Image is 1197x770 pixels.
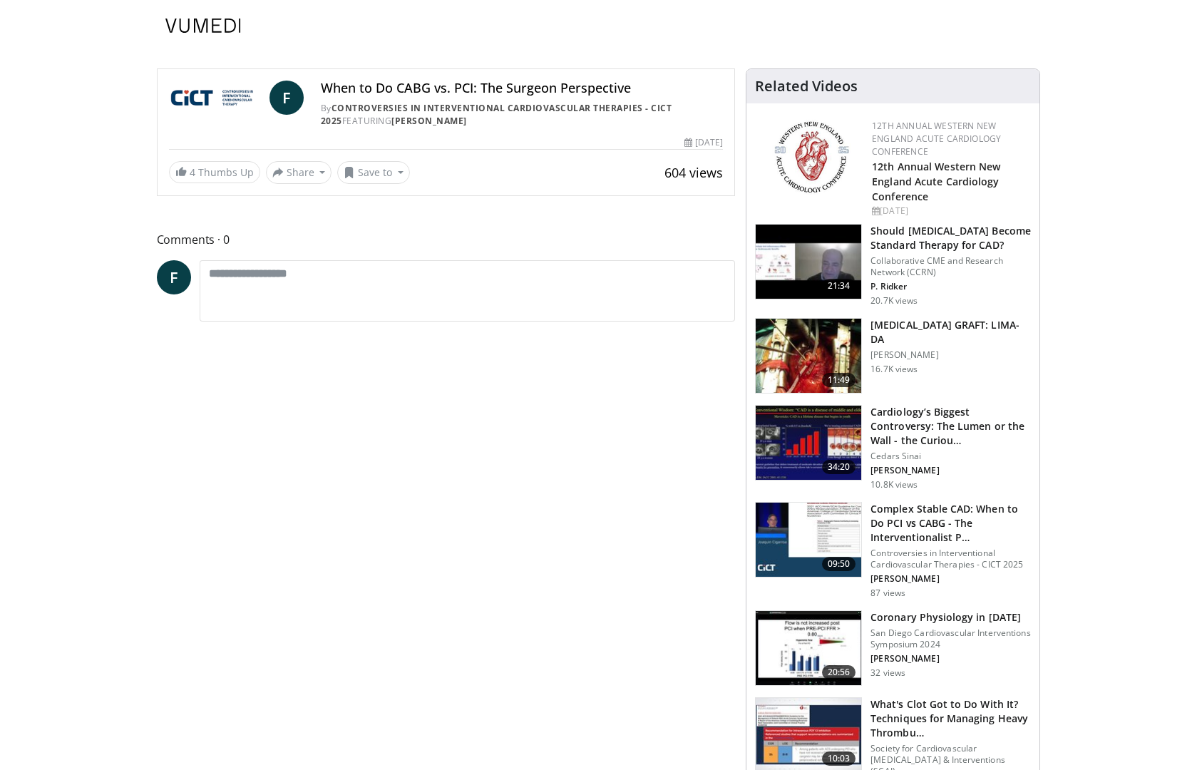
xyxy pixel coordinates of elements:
h3: Cardiology’s Biggest Controversy: The Lumen or the Wall - the Curiou… [870,405,1031,448]
p: P. Ridker [870,281,1031,292]
img: feAgcbrvkPN5ynqH4xMDoxOjA4MTsiGN.150x105_q85_crop-smart_upscale.jpg [756,319,861,393]
a: F [157,260,191,294]
span: Comments 0 [157,230,736,249]
a: 12th Annual Western New England Acute Cardiology Conference [872,160,1000,203]
button: Share [266,161,332,184]
img: VuMedi Logo [165,19,241,33]
a: 21:34 Should [MEDICAL_DATA] Become Standard Therapy for CAD? Collaborative CME and Research Netwo... [755,224,1031,307]
h3: Coronary Physiology in [DATE] [870,610,1031,625]
p: 87 views [870,587,905,599]
div: By FEATURING [321,102,723,128]
p: 20.7K views [870,295,918,307]
span: 604 views [664,164,723,181]
h3: Complex Stable CAD: When to Do PCI vs CABG - The Interventionalist P… [870,502,1031,545]
span: 09:50 [822,557,856,571]
span: 34:20 [822,460,856,474]
p: 10.8K views [870,479,918,491]
p: [PERSON_NAME] [870,349,1031,361]
p: 16.7K views [870,364,918,375]
h3: [MEDICAL_DATA] GRAFT: LIMA-DA [870,318,1031,346]
img: d453240d-5894-4336-be61-abca2891f366.150x105_q85_crop-smart_upscale.jpg [756,406,861,480]
span: 11:49 [822,373,856,387]
p: [PERSON_NAME] [870,573,1031,585]
a: 34:20 Cardiology’s Biggest Controversy: The Lumen or the Wall - the Curiou… Cedars Sinai [PERSON_... [755,405,1031,491]
a: 4 Thumbs Up [169,161,260,183]
img: 82c57d68-c47c-48c9-9839-2413b7dd3155.150x105_q85_crop-smart_upscale.jpg [756,503,861,577]
div: [DATE] [684,136,723,149]
a: 12th Annual Western New England Acute Cardiology Conference [872,120,1001,158]
p: [PERSON_NAME] [870,465,1031,476]
div: [DATE] [872,205,1028,217]
h4: Related Videos [755,78,858,95]
a: 20:56 Coronary Physiology in [DATE] San Diego Cardiovascular Interventions Symposium 2024 [PERSON... [755,610,1031,686]
h4: When to Do CABG vs. PCI: The Surgeon Perspective [321,81,723,96]
button: Save to [337,161,410,184]
a: Controversies in Interventional Cardiovascular Therapies - CICT 2025 [321,102,672,127]
h3: Should [MEDICAL_DATA] Become Standard Therapy for CAD? [870,224,1031,252]
a: F [269,81,304,115]
p: Controversies in Interventional Cardiovascular Therapies - CICT 2025 [870,548,1031,570]
span: 20:56 [822,665,856,679]
span: 21:34 [822,279,856,293]
img: d02e6d71-9921-427a-ab27-a615a15c5bda.150x105_q85_crop-smart_upscale.jpg [756,611,861,685]
p: San Diego Cardiovascular Interventions Symposium 2024 [870,627,1031,650]
a: 09:50 Complex Stable CAD: When to Do PCI vs CABG - The Interventionalist P… Controversies in Inte... [755,502,1031,599]
span: 4 [190,165,195,179]
p: Cedars Sinai [870,451,1031,462]
a: 11:49 [MEDICAL_DATA] GRAFT: LIMA-DA [PERSON_NAME] 16.7K views [755,318,1031,394]
h3: What's Clot Got to Do With It? Techniques for Managing Heavy Thrombu… [870,697,1031,740]
p: [PERSON_NAME] [870,653,1031,664]
a: [PERSON_NAME] [391,115,467,127]
img: Controversies in Interventional Cardiovascular Therapies - CICT 2025 [169,81,264,115]
span: 10:03 [822,751,856,766]
p: Collaborative CME and Research Network (CCRN) [870,255,1031,278]
img: eb63832d-2f75-457d-8c1a-bbdc90eb409c.150x105_q85_crop-smart_upscale.jpg [756,225,861,299]
img: 0954f259-7907-4053-a817-32a96463ecc8.png.150x105_q85_autocrop_double_scale_upscale_version-0.2.png [772,120,851,195]
p: 32 views [870,667,905,679]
